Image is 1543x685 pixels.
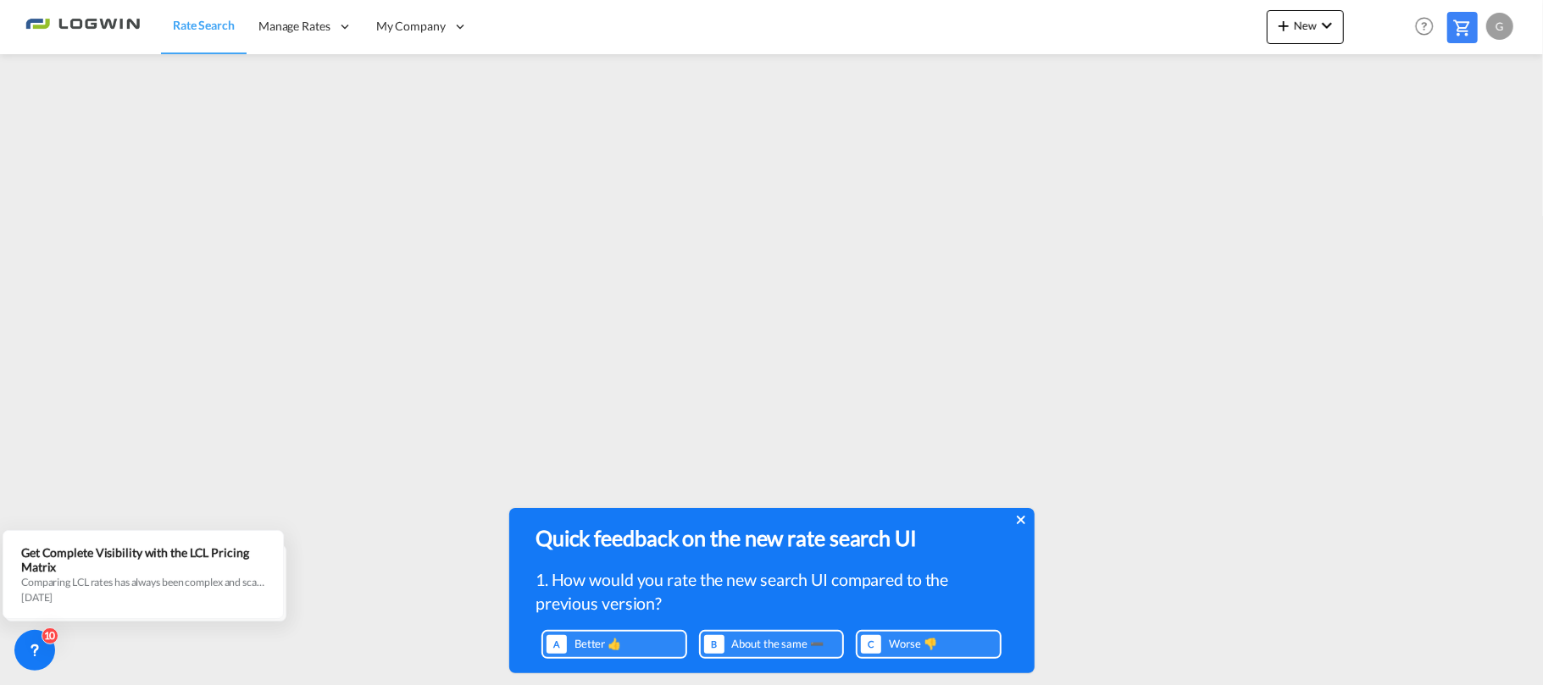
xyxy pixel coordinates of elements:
span: Rate Search [173,18,235,32]
span: Help [1410,12,1439,41]
md-icon: icon-plus 400-fg [1274,15,1294,36]
img: 2761ae10d95411efa20a1f5e0282d2d7.png [25,8,140,46]
span: Manage Rates [258,18,330,35]
div: Help [1410,12,1447,42]
span: New [1274,19,1337,32]
div: G [1486,13,1513,40]
button: icon-plus 400-fgNewicon-chevron-down [1267,10,1344,44]
span: My Company [376,18,446,35]
md-icon: icon-chevron-down [1317,15,1337,36]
